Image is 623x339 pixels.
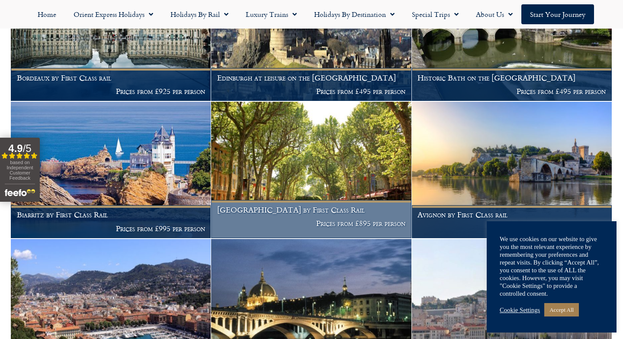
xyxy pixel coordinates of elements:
a: [GEOGRAPHIC_DATA] by First Class Rail Prices from £895 per person [211,102,411,239]
p: Prices from £895 per person [217,219,405,228]
p: Prices from £495 per person [417,87,606,96]
p: Prices from £995 per person [17,224,205,233]
p: Prices from £495 per person [217,87,405,96]
div: We use cookies on our website to give you the most relevant experience by remembering your prefer... [500,235,604,297]
a: Orient Express Holidays [65,4,162,24]
h1: Historic Bath on the [GEOGRAPHIC_DATA] [417,74,606,82]
nav: Menu [4,4,619,24]
a: Luxury Trains [237,4,305,24]
a: Cookie Settings [500,306,540,314]
p: Prices from £925 per person [17,87,205,96]
h1: Edinburgh at leisure on the [GEOGRAPHIC_DATA] [217,74,405,82]
h1: [GEOGRAPHIC_DATA] by First Class Rail [217,206,405,214]
h1: Biarritz by First Class Rail [17,210,205,219]
a: Start your Journey [521,4,594,24]
a: Holidays by Rail [162,4,237,24]
a: Accept All [544,303,579,316]
a: About Us [467,4,521,24]
a: Special Trips [403,4,467,24]
h1: Bordeaux by First Class rail [17,74,205,82]
a: Biarritz by First Class Rail Prices from £995 per person [11,102,211,239]
a: Holidays by Destination [305,4,403,24]
a: Avignon by First Class rail Prices from £895 per person [412,102,612,239]
p: Prices from £895 per person [417,224,606,233]
h1: Avignon by First Class rail [417,210,606,219]
a: Home [29,4,65,24]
